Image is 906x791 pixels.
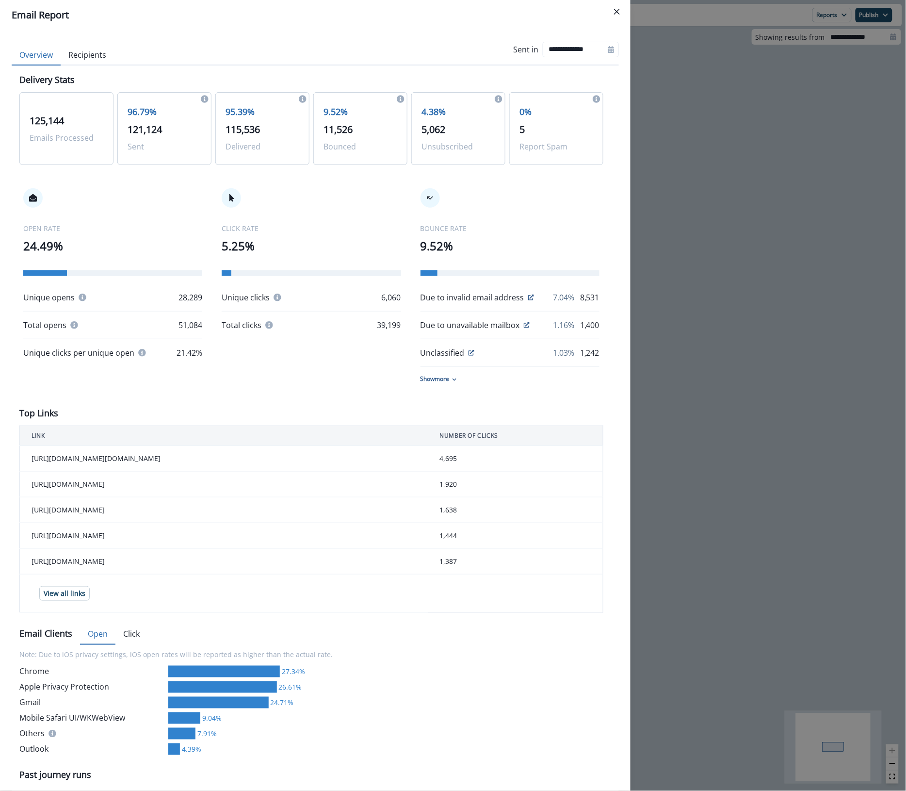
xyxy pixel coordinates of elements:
p: Delivered [226,141,299,152]
p: Sent [128,141,201,152]
div: 4.39% [180,744,201,755]
p: Unique opens [23,292,75,303]
p: Emails Processed [30,132,103,144]
p: Delivery Stats [19,73,75,86]
td: [URL][DOMAIN_NAME][DOMAIN_NAME] [20,446,428,472]
button: Recipients [61,45,114,66]
button: Open [80,625,115,645]
p: Sent in [514,44,539,55]
td: [URL][DOMAIN_NAME] [20,523,428,549]
p: Top Links [19,407,58,420]
p: 95.39% [226,105,299,118]
span: 5,062 [421,123,445,136]
p: 1,242 [580,347,599,359]
div: 9.04% [200,713,222,724]
p: 96.79% [128,105,201,118]
p: Unique clicks per unique open [23,347,134,359]
span: 121,124 [128,123,162,136]
p: 6,060 [382,292,401,303]
div: 27.34% [280,667,305,677]
p: 7.04% [553,292,574,303]
button: Click [115,625,147,645]
p: CLICK RATE [222,223,401,233]
td: [URL][DOMAIN_NAME] [20,472,428,497]
td: 1,920 [428,472,603,497]
span: 125,144 [30,114,64,127]
span: 5 [519,123,525,136]
span: 11,526 [324,123,353,136]
p: Unique clicks [222,292,270,303]
p: Note: Due to iOS privacy settings, iOS open rates will be reported as higher than the actual rate. [19,644,603,666]
div: Email Report [12,8,619,22]
p: 21.42% [177,347,202,359]
p: 9.52% [324,105,397,118]
p: Total clicks [222,319,261,331]
p: Report Spam [519,141,593,152]
td: 4,695 [428,446,603,472]
button: View all links [39,586,90,601]
th: LINK [20,426,428,446]
p: Due to invalid email address [421,292,524,303]
div: Apple Privacy Protection [19,681,164,693]
p: 5.25% [222,237,401,255]
p: 39,199 [377,319,401,331]
p: Unsubscribed [421,141,495,152]
div: Mobile Safari UI/WKWebView [19,712,164,724]
p: 0% [519,105,593,118]
div: 24.71% [269,698,294,708]
p: OPEN RATE [23,223,202,233]
div: 26.61% [277,682,302,692]
p: Due to unavailable mailbox [421,319,520,331]
p: 28,289 [178,292,202,303]
p: 24.49% [23,237,202,255]
p: Past journey runs [19,769,91,782]
p: 1.03% [553,347,574,359]
div: Chrome [19,666,164,677]
p: Email Clients [19,627,72,641]
button: Close [609,4,625,19]
p: Unclassified [421,347,465,359]
td: [URL][DOMAIN_NAME] [20,497,428,523]
th: NUMBER OF CLICKS [428,426,603,446]
p: View all links [44,590,85,598]
span: 115,536 [226,123,260,136]
p: 8,531 [580,292,599,303]
p: Total opens [23,319,66,331]
div: 7.91% [195,729,217,739]
p: BOUNCE RATE [421,223,599,233]
td: 1,444 [428,523,603,549]
td: 1,387 [428,549,603,575]
p: 1.16% [553,319,574,331]
td: [URL][DOMAIN_NAME] [20,549,428,575]
button: Overview [12,45,61,66]
div: Gmail [19,697,164,709]
div: Outlook [19,743,164,755]
td: 1,638 [428,497,603,523]
p: 4.38% [421,105,495,118]
p: 51,084 [178,319,202,331]
p: 1,400 [580,319,599,331]
p: Bounced [324,141,397,152]
p: 9.52% [421,237,599,255]
p: Show more [421,375,450,383]
div: Others [19,728,164,740]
